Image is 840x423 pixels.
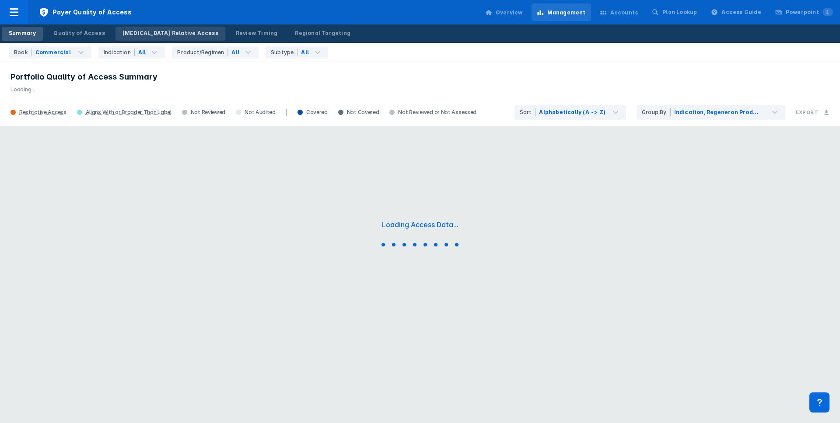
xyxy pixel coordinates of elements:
[2,27,43,41] a: Summary
[115,27,225,41] a: [MEDICAL_DATA] Relative Access
[496,9,523,17] div: Overview
[333,109,385,116] div: Not Covered
[138,49,146,56] div: All
[721,8,761,16] div: Access Guide
[642,108,671,116] div: Group By
[822,8,833,16] span: 1
[14,49,32,56] div: Book
[610,9,638,17] div: Accounts
[532,3,591,21] a: Management
[520,108,536,116] div: Sort
[539,108,605,116] div: Alphabetically (A -> Z)
[301,49,309,56] div: All
[796,109,818,115] h3: Export
[229,27,285,41] a: Review Timing
[271,49,297,56] div: Subtype
[177,49,228,56] div: Product/Regimen
[674,108,759,116] div: Indication, Regeneron Products
[292,109,333,116] div: Covered
[809,392,829,413] div: Contact Support
[122,29,218,37] div: [MEDICAL_DATA] Relative Access
[46,27,112,41] a: Quality of Access
[295,29,350,37] div: Regional Targeting
[10,72,829,82] h3: Portfolio Quality of Access Summary
[382,220,458,229] div: Loading Access Data...
[791,104,835,121] button: Export
[10,86,35,93] span: Loading...
[786,8,833,16] div: Powerpoint
[236,29,278,37] div: Review Timing
[86,109,171,116] div: Aligns With or Broader Than Label
[480,3,528,21] a: Overview
[595,3,644,21] a: Accounts
[231,109,281,116] div: Not Audited
[177,109,231,116] div: Not Reviewed
[384,109,482,116] div: Not Reviewed or Not Assessed
[53,29,105,37] div: Quality of Access
[288,27,357,41] a: Regional Targeting
[231,49,239,56] div: All
[35,49,71,56] div: Commercial
[19,109,66,116] div: Restrictive Access
[9,29,36,37] div: Summary
[662,8,697,16] div: Plan Lookup
[104,49,135,56] div: Indication
[547,9,586,17] div: Management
